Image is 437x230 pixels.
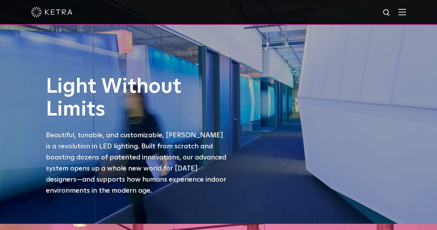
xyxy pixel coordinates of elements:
img: Hamburger%20Nav.svg [398,9,406,15]
span: —and supports how humans experience indoor environments in the modern age. [46,176,226,194]
p: Beautiful, tunable, and customizable, [PERSON_NAME] is a revolution in LED lighting. Built from s... [46,130,229,196]
img: ketra-logo-2019-white [31,7,73,17]
h1: Light Without Limits [46,75,229,121]
img: search icon [382,9,391,17]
